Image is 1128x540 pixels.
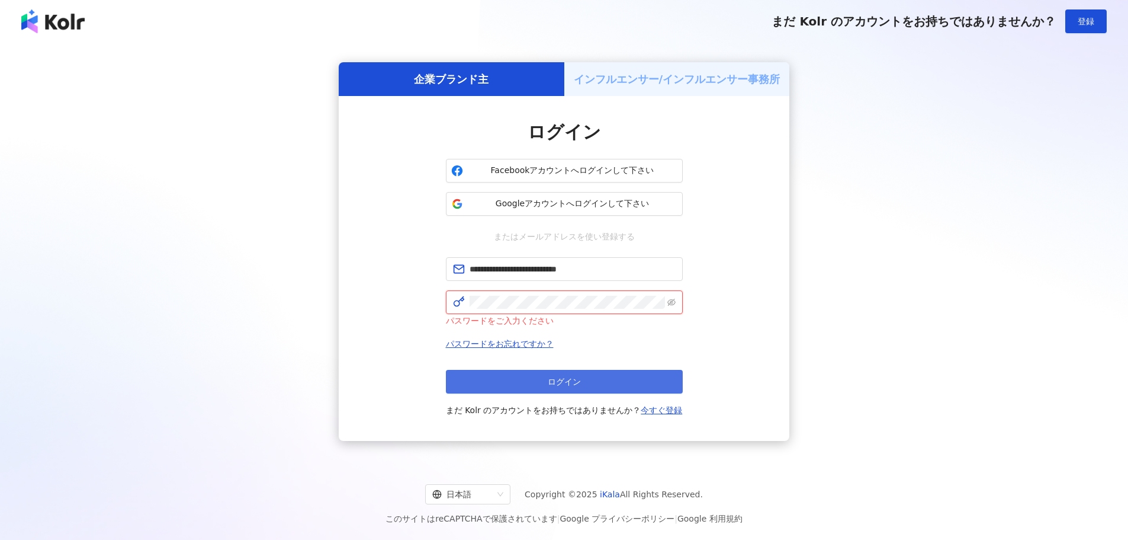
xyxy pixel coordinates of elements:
[446,403,683,417] span: まだ Kolr のアカウントをお持ちではありませんか？
[557,514,560,523] span: |
[641,405,682,415] a: 今すぐ登録
[432,485,493,504] div: 日本語
[677,514,743,523] a: Google 利用規約
[528,122,601,142] span: ログイン
[446,339,554,349] a: パスワードをお忘れですか？
[446,370,683,394] button: ログイン
[468,198,677,210] span: Googleアカウントへログインして下さい
[446,192,683,216] button: Googleアカウントへログインして下さい
[525,487,703,501] span: Copyright © 2025 All Rights Reserved.
[1078,17,1094,26] span: 登録
[414,72,489,87] h5: 企業ブランド主
[446,159,683,183] button: Facebookアカウントへログインして下さい
[486,230,643,243] span: またはメールアドレスを使い登録する
[1065,9,1107,33] button: 登録
[667,298,676,306] span: eye-invisible
[446,314,683,327] div: パスワードをご入力ください
[674,514,677,523] span: |
[772,14,1056,28] span: まだ Kolr のアカウントをお持ちではありませんか？
[548,377,581,386] span: ログイン
[560,514,674,523] a: Google プライバシーポリシー
[600,490,620,499] a: iKala
[21,9,85,33] img: logo
[574,72,780,87] h5: インフルエンサー/インフルエンサー事務所
[468,165,677,177] span: Facebookアカウントへログインして下さい
[385,512,743,526] span: このサイトはreCAPTCHAで保護されています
